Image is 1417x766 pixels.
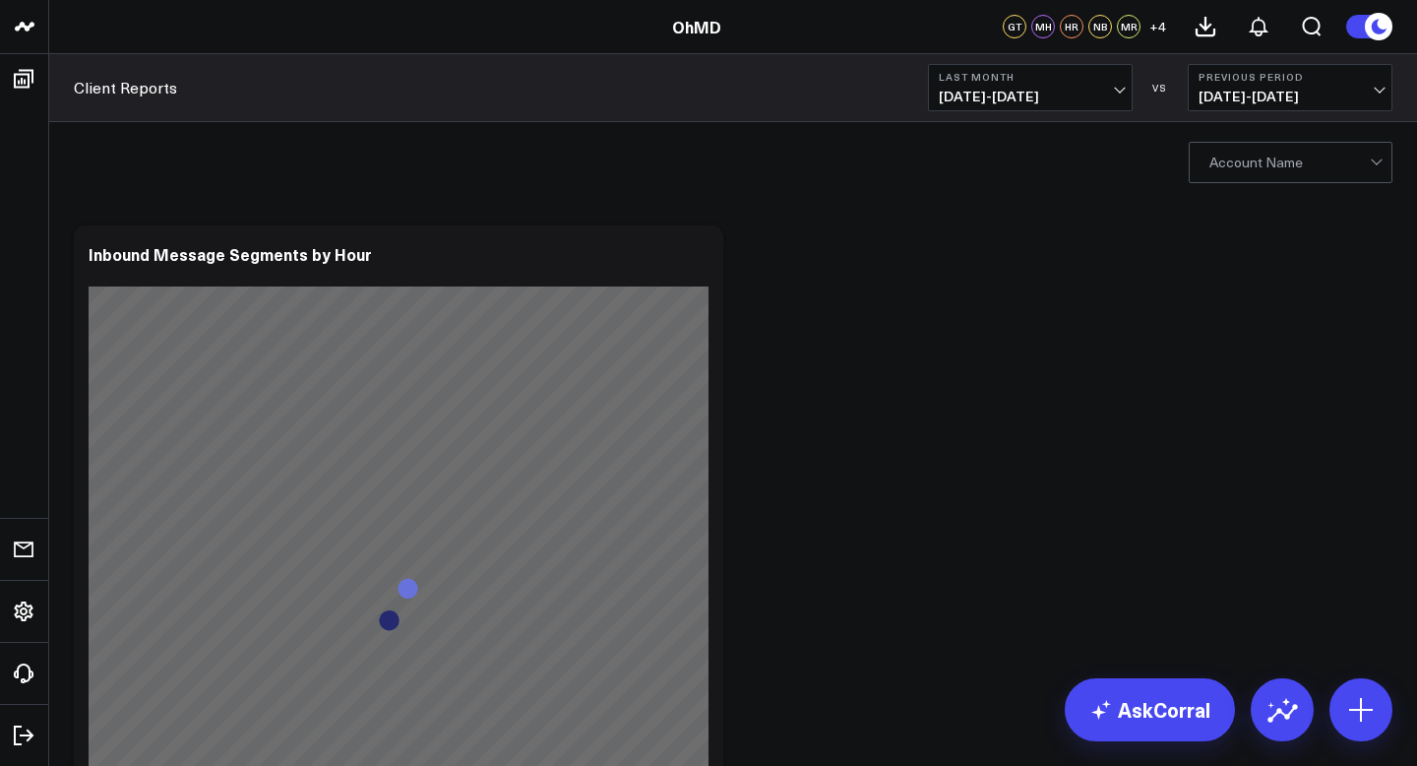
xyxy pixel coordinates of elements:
[1117,15,1140,38] div: MR
[939,89,1122,104] span: [DATE] - [DATE]
[1031,15,1055,38] div: MH
[1088,15,1112,38] div: NB
[1199,89,1382,104] span: [DATE] - [DATE]
[1142,82,1178,94] div: VS
[89,243,372,265] div: Inbound Message Segments by Hour
[74,77,177,98] a: Client Reports
[1199,71,1382,83] b: Previous Period
[939,71,1122,83] b: Last Month
[1149,20,1166,33] span: + 4
[1060,15,1083,38] div: HR
[672,16,721,37] a: OhMD
[1145,15,1169,38] button: +4
[1065,678,1235,741] a: AskCorral
[1188,64,1392,111] button: Previous Period[DATE]-[DATE]
[928,64,1133,111] button: Last Month[DATE]-[DATE]
[1003,15,1026,38] div: GT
